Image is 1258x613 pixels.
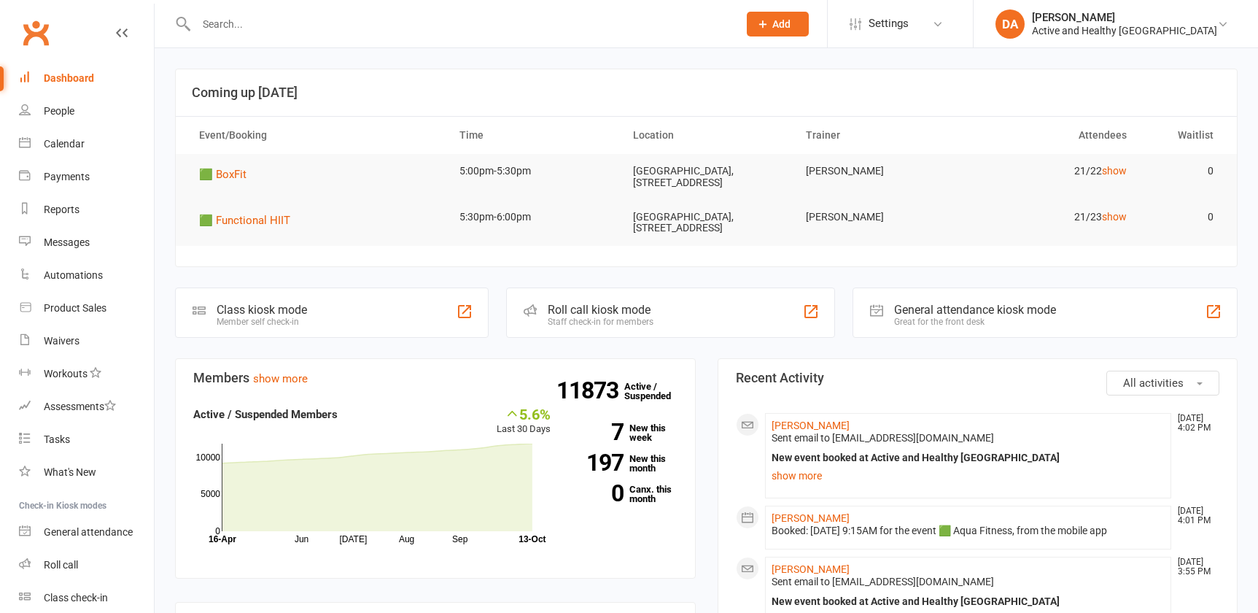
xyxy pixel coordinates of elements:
[772,18,791,30] span: Add
[186,117,446,154] th: Event/Booking
[19,95,154,128] a: People
[497,406,551,422] div: 5.6%
[19,516,154,549] a: General attendance kiosk mode
[44,138,85,150] div: Calendar
[1140,200,1227,234] td: 0
[966,200,1140,234] td: 21/23
[44,433,70,445] div: Tasks
[772,466,1165,486] a: show more
[1140,154,1227,188] td: 0
[44,401,116,412] div: Assessments
[747,12,809,36] button: Add
[44,592,108,604] div: Class check-in
[217,303,307,317] div: Class kiosk mode
[44,526,133,538] div: General attendance
[772,452,1165,464] div: New event booked at Active and Healthy [GEOGRAPHIC_DATA]
[572,421,624,443] strong: 7
[556,379,624,401] strong: 11873
[1140,117,1227,154] th: Waitlist
[620,200,793,246] td: [GEOGRAPHIC_DATA], [STREET_ADDRESS]
[199,212,300,229] button: 🟩 Functional HIIT
[19,325,154,358] a: Waivers
[44,105,74,117] div: People
[620,117,793,154] th: Location
[1032,11,1217,24] div: [PERSON_NAME]
[793,117,966,154] th: Trainer
[19,358,154,390] a: Workouts
[772,563,850,575] a: [PERSON_NAME]
[19,226,154,259] a: Messages
[19,456,154,489] a: What's New
[19,259,154,292] a: Automations
[966,154,1140,188] td: 21/22
[44,204,79,215] div: Reports
[193,371,677,385] h3: Members
[199,168,246,181] span: 🟩 BoxFit
[446,117,620,154] th: Time
[572,454,677,473] a: 197New this month
[772,512,850,524] a: [PERSON_NAME]
[446,154,620,188] td: 5:00pm-5:30pm
[793,154,966,188] td: [PERSON_NAME]
[572,452,624,474] strong: 197
[1032,24,1217,37] div: Active and Healthy [GEOGRAPHIC_DATA]
[19,390,154,423] a: Assessments
[199,166,257,183] button: 🟩 BoxFit
[19,292,154,325] a: Product Sales
[894,303,1056,317] div: General attendance kiosk mode
[19,549,154,582] a: Roll call
[869,7,909,40] span: Settings
[44,236,90,248] div: Messages
[966,117,1140,154] th: Attendees
[572,423,677,442] a: 7New this week
[497,406,551,437] div: Last 30 Days
[793,200,966,234] td: [PERSON_NAME]
[1170,414,1219,433] time: [DATE] 4:02 PM
[44,368,88,379] div: Workouts
[18,15,54,51] a: Clubworx
[1102,211,1127,223] a: show
[572,482,624,504] strong: 0
[1102,165,1127,177] a: show
[446,200,620,234] td: 5:30pm-6:00pm
[193,408,338,421] strong: Active / Suspended Members
[19,193,154,226] a: Reports
[572,485,677,504] a: 0Canx. this month
[620,154,793,200] td: [GEOGRAPHIC_DATA], [STREET_ADDRESS]
[772,595,1165,608] div: New event booked at Active and Healthy [GEOGRAPHIC_DATA]
[772,432,994,444] span: Sent email to [EMAIL_ADDRESS][DOMAIN_NAME]
[19,423,154,456] a: Tasks
[44,466,96,478] div: What's New
[44,335,79,347] div: Waivers
[44,171,90,182] div: Payments
[772,576,994,587] span: Sent email to [EMAIL_ADDRESS][DOMAIN_NAME]
[772,525,1165,537] div: Booked: [DATE] 9:15AM for the event 🟩 Aqua Fitness, from the mobile app
[44,559,78,571] div: Roll call
[199,214,290,227] span: 🟩 Functional HIIT
[44,72,94,84] div: Dashboard
[772,420,850,431] a: [PERSON_NAME]
[1170,506,1219,525] time: [DATE] 4:01 PM
[624,371,688,412] a: 11873Active / Suspended
[217,317,307,327] div: Member self check-in
[1170,558,1219,577] time: [DATE] 3:55 PM
[19,62,154,95] a: Dashboard
[44,302,106,314] div: Product Sales
[736,371,1220,385] h3: Recent Activity
[44,269,103,281] div: Automations
[19,161,154,193] a: Payments
[894,317,1056,327] div: Great for the front desk
[253,372,308,385] a: show more
[548,317,653,327] div: Staff check-in for members
[192,14,728,34] input: Search...
[1123,377,1184,390] span: All activities
[19,128,154,161] a: Calendar
[1106,371,1219,396] button: All activities
[995,9,1025,39] div: DA
[192,85,1221,100] h3: Coming up [DATE]
[548,303,653,317] div: Roll call kiosk mode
